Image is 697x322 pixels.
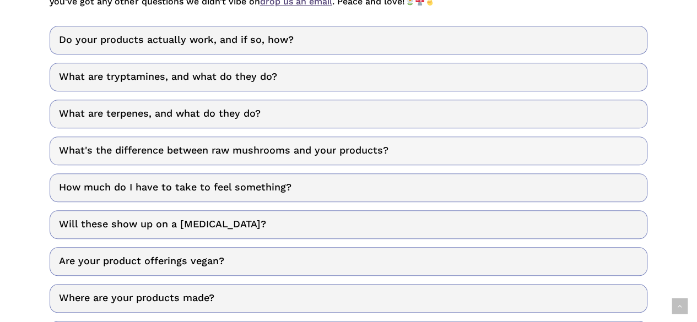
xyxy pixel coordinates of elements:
a: How much do I have to take to feel something? [50,173,647,202]
a: Will these show up on a [MEDICAL_DATA]? [50,210,647,239]
a: What are terpenes, and what do they do? [50,100,647,128]
a: What's the difference between raw mushrooms and your products? [50,137,647,165]
a: Do your products actually work, and if so, how? [50,26,647,54]
a: What are tryptamines, and what do they do? [50,63,647,91]
a: Back to top [672,298,688,314]
a: Where are your products made? [50,284,647,313]
a: Are your product offerings vegan? [50,247,647,276]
